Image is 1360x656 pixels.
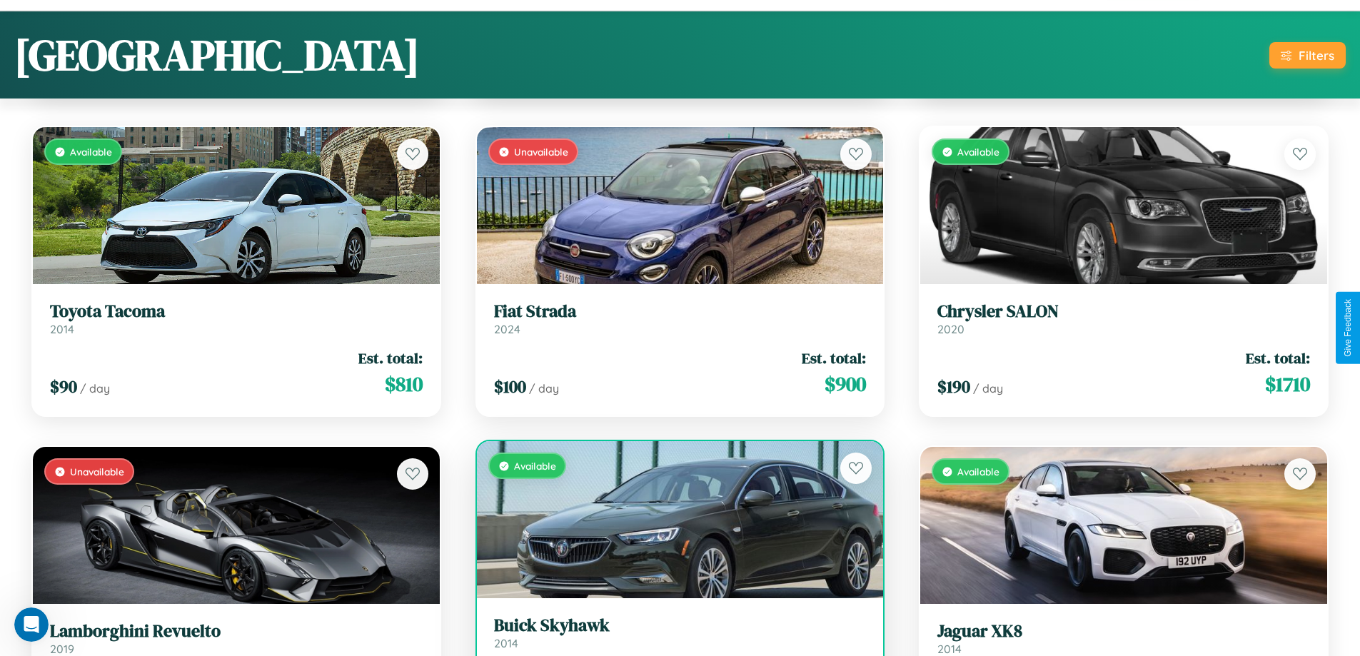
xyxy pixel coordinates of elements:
span: / day [973,381,1003,395]
h3: Buick Skyhawk [494,615,867,636]
iframe: Intercom live chat [14,607,49,642]
h3: Fiat Strada [494,301,867,322]
span: Available [957,465,999,478]
a: Chrysler SALON2020 [937,301,1310,336]
span: Available [70,146,112,158]
a: Toyota Tacoma2014 [50,301,423,336]
a: Fiat Strada2024 [494,301,867,336]
span: Est. total: [802,348,866,368]
span: $ 100 [494,375,526,398]
div: Filters [1299,48,1334,63]
h3: Jaguar XK8 [937,621,1310,642]
a: Jaguar XK82014 [937,621,1310,656]
span: $ 900 [825,370,866,398]
span: $ 1710 [1265,370,1310,398]
span: $ 90 [50,375,77,398]
span: / day [80,381,110,395]
span: 2024 [494,322,520,336]
h1: [GEOGRAPHIC_DATA] [14,26,420,84]
a: Lamborghini Revuelto2019 [50,621,423,656]
span: 2014 [50,322,74,336]
span: $ 810 [385,370,423,398]
span: Unavailable [514,146,568,158]
div: Give Feedback [1343,299,1353,357]
span: 2014 [937,642,962,656]
a: Buick Skyhawk2014 [494,615,867,650]
h3: Lamborghini Revuelto [50,621,423,642]
span: 2014 [494,636,518,650]
h3: Chrysler SALON [937,301,1310,322]
span: Est. total: [1246,348,1310,368]
span: Available [514,460,556,472]
span: Available [957,146,999,158]
span: 2019 [50,642,74,656]
button: Filters [1269,42,1346,69]
h3: Toyota Tacoma [50,301,423,322]
span: Est. total: [358,348,423,368]
span: $ 190 [937,375,970,398]
span: 2020 [937,322,964,336]
span: Unavailable [70,465,124,478]
span: / day [529,381,559,395]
